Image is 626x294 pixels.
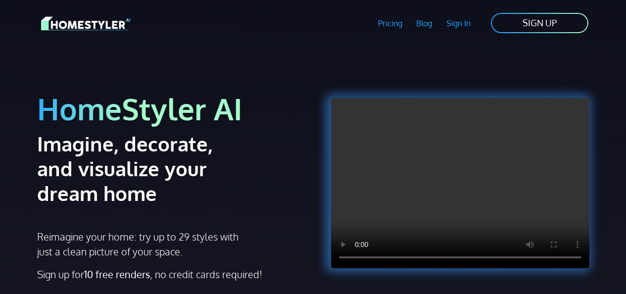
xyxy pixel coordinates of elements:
[371,12,409,35] a: Pricing
[41,15,130,32] img: HomeStyler AI logo
[37,90,307,127] h1: HomeStyler AI
[37,229,240,259] p: Reimagine your home: try up to 29 styles with just a clean picture of your space.
[490,12,589,34] a: SIGN UP
[37,267,307,282] p: Sign up for , no credit cards required!
[84,268,150,281] strong: 10 free renders
[439,12,478,35] a: Sign In
[37,131,253,205] h2: Imagine, decorate, and visualize your dream home
[409,12,439,35] a: Blog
